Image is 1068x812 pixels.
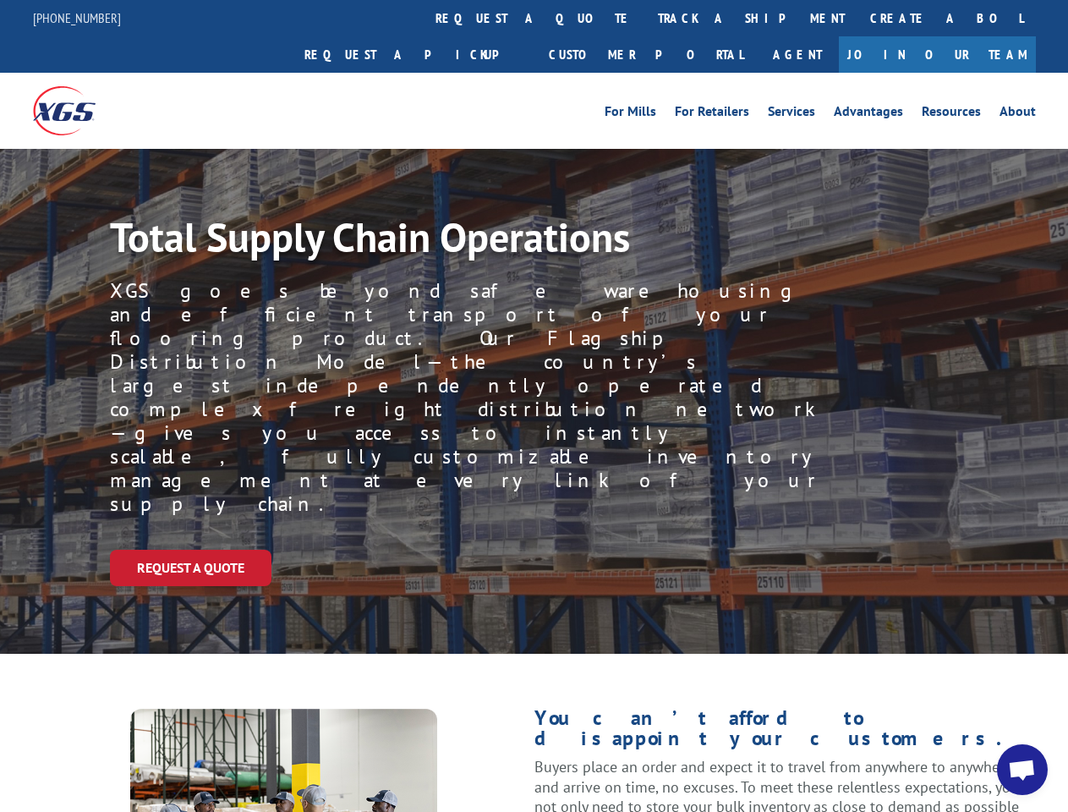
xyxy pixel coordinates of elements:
[534,708,1036,757] h1: You can’t afford to disappoint your customers.
[834,105,903,123] a: Advantages
[33,9,121,26] a: [PHONE_NUMBER]
[922,105,981,123] a: Resources
[1000,105,1036,123] a: About
[292,36,536,73] a: Request a pickup
[110,217,795,266] h1: Total Supply Chain Operations
[768,105,815,123] a: Services
[756,36,839,73] a: Agent
[110,550,271,586] a: Request a Quote
[675,105,749,123] a: For Retailers
[997,744,1048,795] a: Open chat
[536,36,756,73] a: Customer Portal
[839,36,1036,73] a: Join Our Team
[110,279,819,516] p: XGS goes beyond safe warehousing and efficient transport of your flooring product. Our Flagship D...
[605,105,656,123] a: For Mills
